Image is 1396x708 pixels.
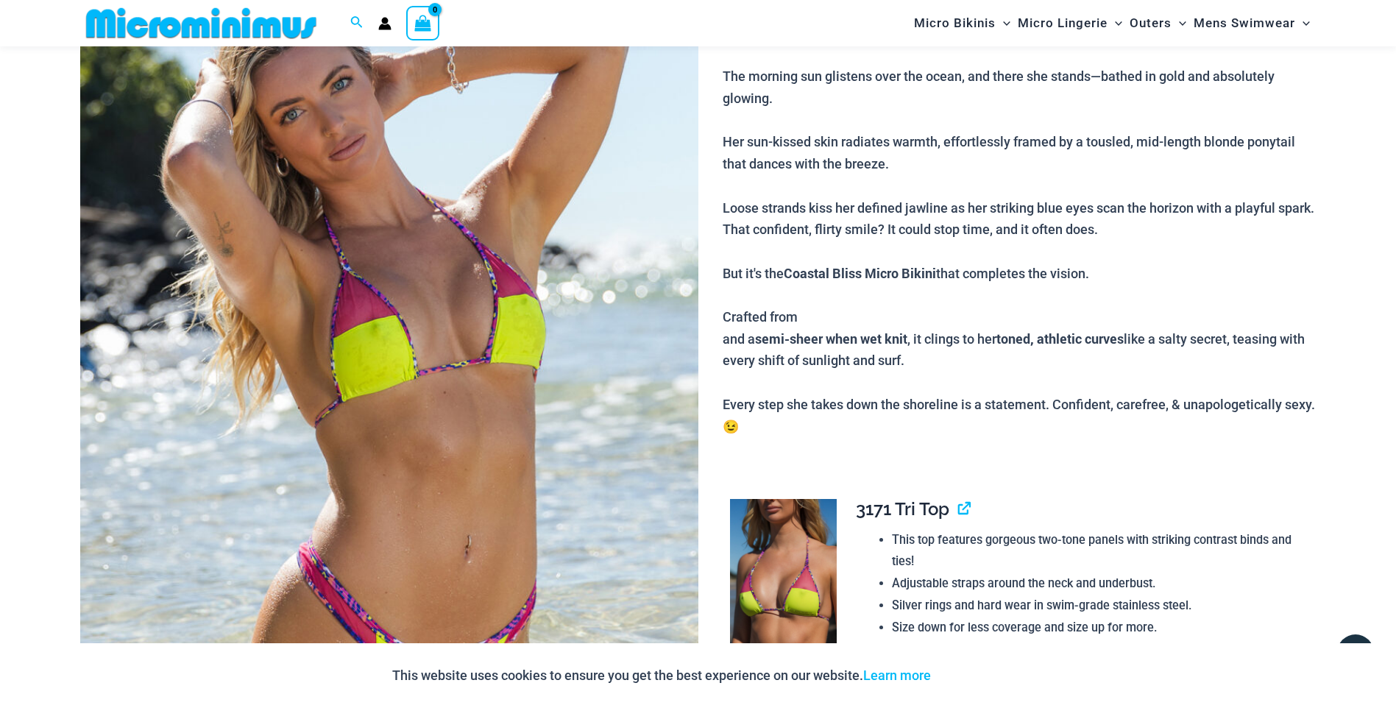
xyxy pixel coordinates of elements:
[908,2,1317,44] nav: Site Navigation
[1018,4,1108,42] span: Micro Lingerie
[755,330,907,347] b: semi-sheer when wet knit
[1126,4,1190,42] a: OutersMenu ToggleMenu Toggle
[892,595,1304,617] li: Silver rings and hard wear in swim-grade stainless steel.
[406,6,440,40] a: View Shopping Cart, empty
[892,617,1304,639] li: Size down for less coverage and size up for more.
[892,529,1304,573] li: This top features gorgeous two-tone panels with striking contrast binds and ties!
[1130,4,1172,42] span: Outers
[80,7,322,40] img: MM SHOP LOGO FLAT
[1108,4,1122,42] span: Menu Toggle
[910,4,1014,42] a: Micro BikinisMenu ToggleMenu Toggle
[392,665,931,687] p: This website uses cookies to ensure you get the best experience on our website.
[996,330,1124,347] b: toned, athletic curves
[730,499,837,659] img: Coastal Bliss Leopard Sunset 3171 Tri Top
[350,14,364,32] a: Search icon link
[723,328,1316,438] div: and a , it clings to her like a salty secret, teasing with every shift of sunlight and surf. Ever...
[892,638,1304,660] li: Classic Tri shape.
[784,264,936,282] b: Coastal Bliss Micro Bikini
[996,4,1010,42] span: Menu Toggle
[1172,4,1186,42] span: Menu Toggle
[723,66,1316,437] p: The morning sun glistens over the ocean, and there she stands—bathed in gold and absolutely glowi...
[378,17,391,30] a: Account icon link
[942,658,1005,693] button: Accept
[863,668,931,683] a: Learn more
[1194,4,1295,42] span: Mens Swimwear
[1014,4,1126,42] a: Micro LingerieMenu ToggleMenu Toggle
[914,4,996,42] span: Micro Bikinis
[856,498,949,520] span: 3171 Tri Top
[892,573,1304,595] li: Adjustable straps around the neck and underbust.
[1190,4,1314,42] a: Mens SwimwearMenu ToggleMenu Toggle
[1295,4,1310,42] span: Menu Toggle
